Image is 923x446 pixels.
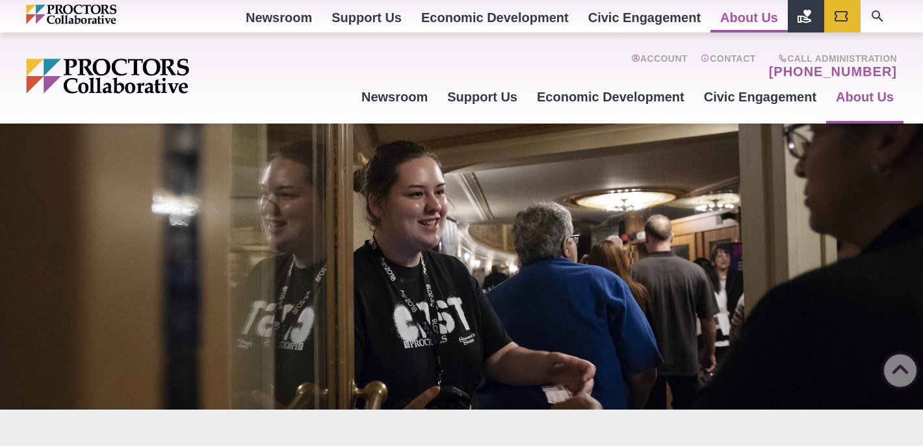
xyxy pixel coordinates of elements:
[631,53,688,79] a: Account
[527,79,694,114] a: Economic Development
[826,79,903,114] a: About Us
[884,355,910,381] a: Back to Top
[769,64,897,79] a: [PHONE_NUMBER]
[437,79,527,114] a: Support Us
[694,79,826,114] a: Civic Engagement
[26,59,289,94] img: Proctors logo
[765,53,897,64] span: Call Administration
[26,5,172,24] img: Proctors logo
[701,53,756,79] a: Contact
[352,79,437,114] a: Newsroom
